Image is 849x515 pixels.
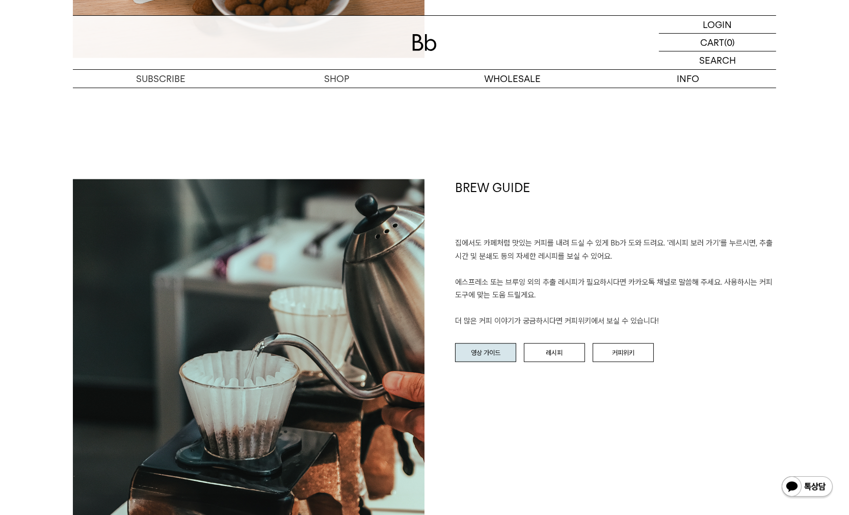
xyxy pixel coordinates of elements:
[455,343,516,363] a: 영상 가이드
[424,70,600,88] p: WHOLESALE
[659,16,776,34] a: LOGIN
[700,34,724,51] p: CART
[249,70,424,88] a: SHOP
[73,70,249,88] a: SUBSCRIBE
[593,343,654,363] a: 커피위키
[724,34,735,51] p: (0)
[600,70,776,88] p: INFO
[524,343,585,363] a: 레시피
[412,34,437,51] img: 로고
[455,237,776,328] p: 집에서도 카페처럼 맛있는 커피를 내려 드실 ﻿수 있게 Bb가 도와 드려요. '레시피 보러 가기'를 누르시면, 추출 시간 및 분쇄도 등의 자세한 레시피를 보실 수 있어요. 에스...
[455,179,776,237] h1: BREW GUIDE
[781,475,834,500] img: 카카오톡 채널 1:1 채팅 버튼
[703,16,732,33] p: LOGIN
[659,34,776,51] a: CART (0)
[699,51,736,69] p: SEARCH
